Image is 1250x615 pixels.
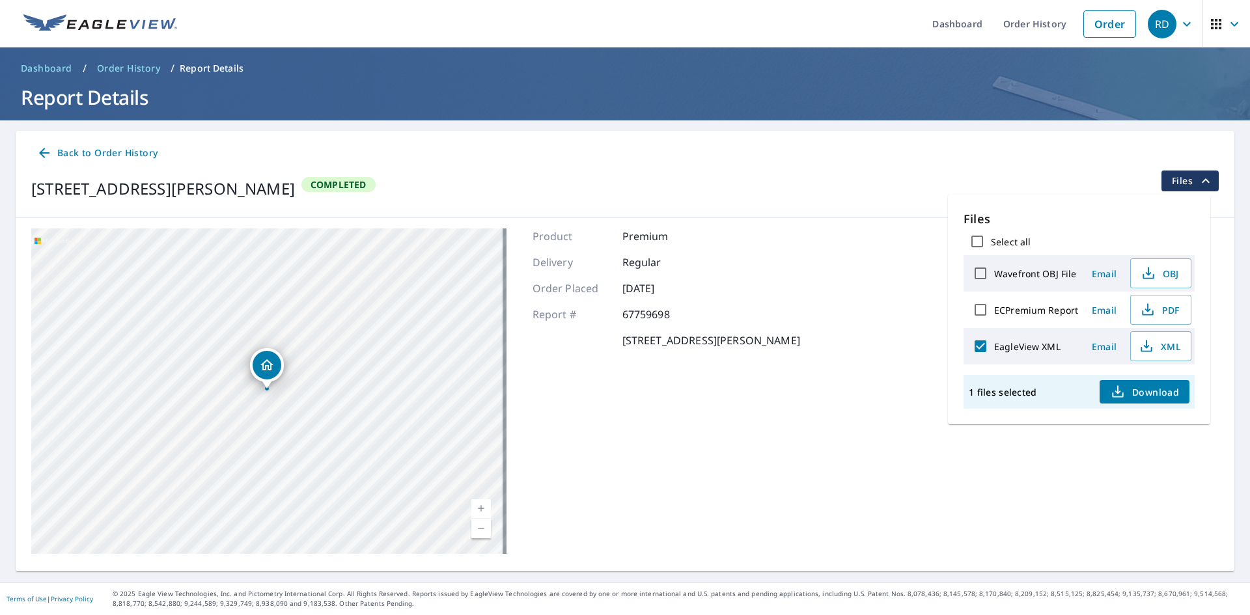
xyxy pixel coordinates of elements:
p: Order Placed [533,280,611,296]
p: Report Details [180,62,243,75]
p: Regular [622,254,701,270]
p: Files [964,210,1195,228]
span: Dashboard [21,62,72,75]
p: © 2025 Eagle View Technologies, Inc. and Pictometry International Corp. All Rights Reserved. Repo... [113,589,1243,608]
img: EV Logo [23,14,177,34]
a: Order History [92,58,165,79]
span: Download [1110,384,1179,400]
div: [STREET_ADDRESS][PERSON_NAME] [31,177,295,200]
span: Files [1172,173,1214,189]
a: Terms of Use [7,594,47,603]
div: Dropped pin, building 1, Residential property, 220 Steury Road Springfield, MO 65809 [250,348,284,389]
p: 1 files selected [969,386,1036,398]
button: Download [1100,380,1189,403]
p: | [7,595,93,603]
a: Dashboard [16,58,77,79]
span: Completed [303,178,374,191]
span: PDF [1139,302,1180,318]
span: Email [1089,304,1120,316]
a: Order [1083,10,1136,38]
h1: Report Details [16,84,1234,111]
p: [STREET_ADDRESS][PERSON_NAME] [622,333,800,348]
nav: breadcrumb [16,58,1234,79]
button: Email [1083,300,1125,320]
label: Select all [991,236,1031,248]
span: Order History [97,62,160,75]
p: Product [533,228,611,244]
span: Back to Order History [36,145,158,161]
label: EagleView XML [994,340,1061,353]
button: filesDropdownBtn-67759698 [1161,171,1219,191]
li: / [171,61,174,76]
li: / [83,61,87,76]
button: Email [1083,264,1125,284]
a: Current Level 17, Zoom Out [471,519,491,538]
p: Delivery [533,254,611,270]
p: Report # [533,307,611,322]
span: XML [1139,338,1180,354]
label: ECPremium Report [994,304,1078,316]
button: Email [1083,336,1125,357]
p: Premium [622,228,701,244]
button: PDF [1130,295,1191,325]
button: XML [1130,331,1191,361]
span: Email [1089,340,1120,353]
div: RD [1148,10,1176,38]
a: Privacy Policy [51,594,93,603]
span: OBJ [1139,266,1180,281]
p: 67759698 [622,307,701,322]
label: Wavefront OBJ File [994,267,1076,280]
p: [DATE] [622,280,701,296]
a: Back to Order History [31,141,163,165]
span: Email [1089,267,1120,280]
a: Current Level 17, Zoom In [471,499,491,519]
button: OBJ [1130,258,1191,288]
